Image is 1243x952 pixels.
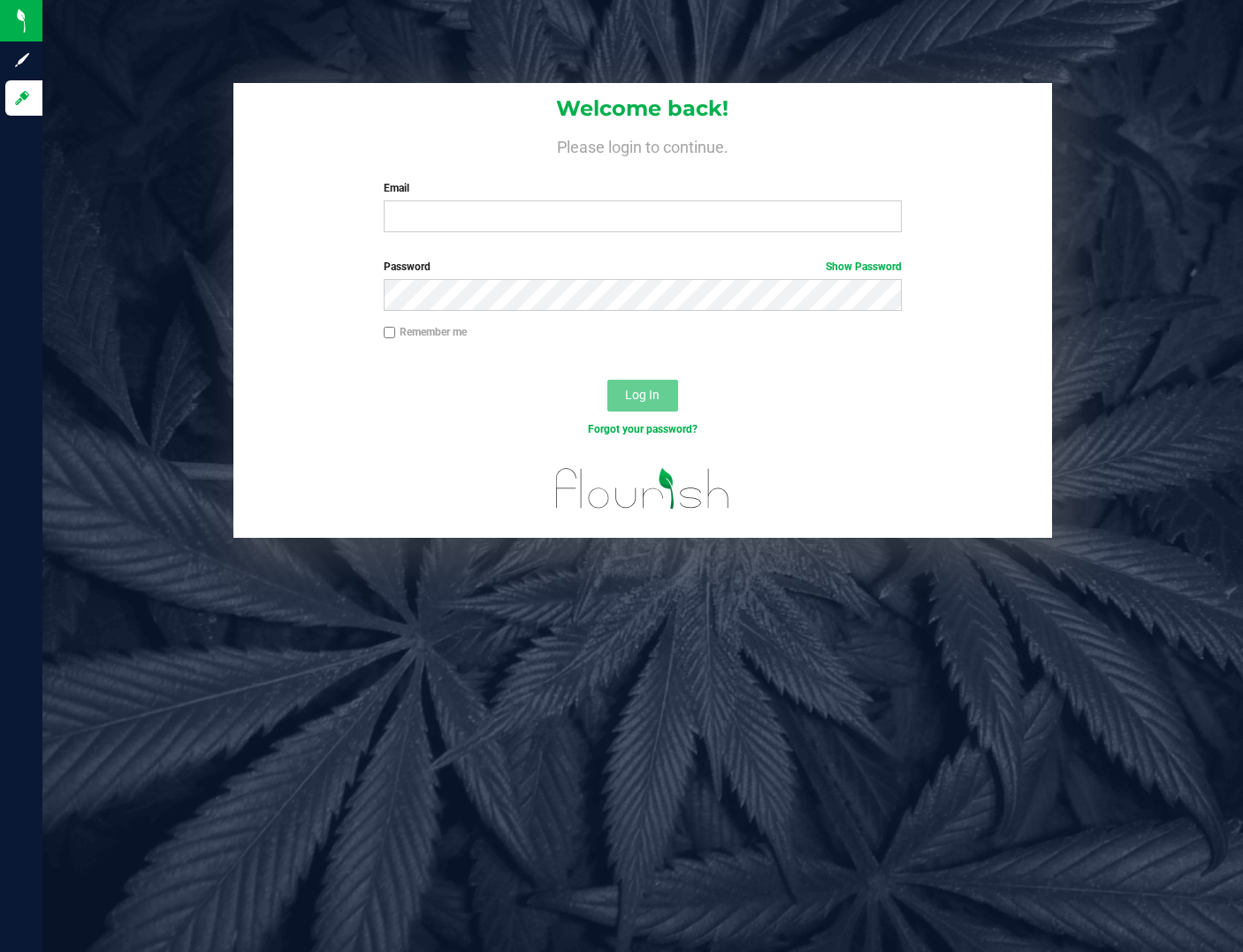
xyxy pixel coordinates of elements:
[540,456,744,521] img: flourish_logo.svg
[13,51,31,69] inline-svg: Sign up
[13,89,31,107] inline-svg: Log in
[384,324,467,340] label: Remember me
[826,261,902,273] a: Show Password
[588,423,698,435] a: Forgot your password?
[384,261,431,273] span: Password
[607,380,678,412] button: Log In
[233,97,1051,120] h1: Welcome back!
[625,388,660,402] span: Log In
[384,180,903,196] label: Email
[233,134,1051,155] h4: Please login to continue.
[384,327,396,339] input: Remember me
